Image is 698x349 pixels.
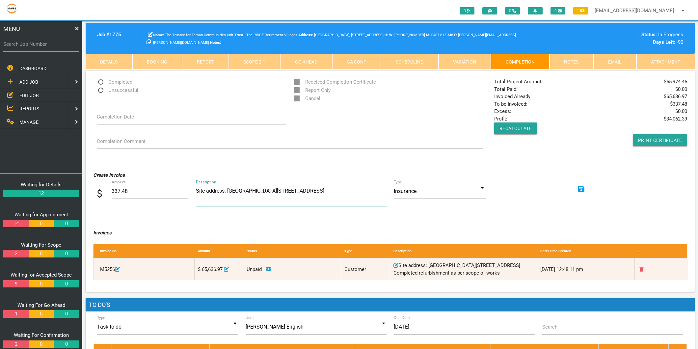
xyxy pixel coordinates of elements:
span: Completed [97,78,132,86]
span: MENU [3,24,20,33]
span: Unsuccessful [97,86,138,94]
a: 0 [54,220,79,228]
div: ... [635,244,684,258]
a: Report [182,54,229,69]
span: 1 [573,7,588,14]
a: Click here copy customer information. [147,39,151,45]
h1: To Do's [86,298,695,311]
a: Completion [491,54,550,69]
span: REPORTS [19,106,39,111]
div: Site address: [GEOGRAPHIC_DATA][STREET_ADDRESS] Completed refurbishment as per scope of works [390,258,537,280]
a: Waiting For Confirmation [14,332,69,338]
span: EDIT JOB [19,93,39,98]
div: Invoice No. [97,244,195,258]
span: [PERSON_NAME][EMAIL_ADDRESS][PERSON_NAME][DOMAIN_NAME] [153,33,516,45]
b: E: [454,33,457,37]
div: Type [341,244,390,258]
span: [GEOGRAPHIC_DATA], [STREET_ADDRESS] [298,33,384,37]
a: 0 [29,250,54,257]
span: The Trustee for Teman Communities Unit Trust - The RIDGE Retirement Villages [153,33,297,37]
a: 0 [54,250,79,257]
span: [PHONE_NUMBER] [389,33,425,37]
a: 0 [54,280,79,288]
i: Invoices [93,230,112,236]
a: Click to Save. [578,184,585,195]
a: Email [593,54,636,69]
span: Received Completion Certificate [294,78,376,86]
label: Search Job Number [3,40,79,48]
span: DASHBOARD [19,66,46,71]
span: 0 [460,7,474,14]
img: s3file [7,3,17,14]
span: $ 337.48 [670,100,687,108]
label: Amount [112,179,173,185]
i: Create Invoice [93,172,125,178]
b: Days Left: [653,39,675,45]
span: 0 [505,7,520,14]
div: In Progress -90 [542,31,683,46]
a: 0 [29,220,54,228]
span: $ 34,062.39 [664,115,687,123]
label: Description [196,179,216,185]
a: Scope 2-1 [229,54,281,69]
a: Waiting For Go Ahead [17,302,65,308]
span: 0 [550,7,565,14]
a: Click to pay invoice [266,266,271,272]
a: Details [86,54,132,69]
span: $ 0.00 [675,108,687,115]
div: [DATE] 12:48:11 pm [537,258,635,280]
a: 0 [29,280,54,288]
a: 0 [54,340,79,348]
div: Customer [341,258,390,280]
a: 9 [3,280,28,288]
b: H: [385,33,388,37]
a: GA Conf [332,54,381,69]
span: 0407 812 348 [426,33,453,37]
a: 2 [3,340,28,348]
b: Status: [641,32,657,38]
div: Date/Time Created [537,244,635,258]
label: Due Date [394,315,410,321]
span: $ 0.00 [675,86,687,93]
div: Description [390,244,537,258]
div: Total Project Amount: Total Paid: Invoiced Already: To be Invoiced: Excess: Profit: [491,78,691,146]
a: 0 [29,310,54,318]
label: User [246,315,254,321]
span: ADD JOB [19,79,38,85]
a: Variation [439,54,491,69]
a: 2 [3,250,28,257]
b: Job # 1775 [97,32,121,38]
label: Type [394,179,402,185]
a: 0 [54,310,79,318]
span: $ 65,636.97 [664,93,687,100]
b: Name: [153,33,164,37]
b: Address: [298,33,313,37]
b: M: [426,33,430,37]
a: Waiting for Accepted Scope [11,272,72,278]
div: M5256 [97,258,195,280]
label: Completion Date [97,113,134,121]
a: 14 [3,220,28,228]
span: Report Only [294,86,331,94]
a: Notes [550,54,594,69]
a: Booking [132,54,182,69]
div: Status [243,244,341,258]
span: MANAGE [19,120,39,125]
span: Cancel [294,94,320,103]
a: Go Ahead [280,54,332,69]
b: W: [389,33,393,37]
button: Recalculate [494,122,537,134]
a: Print Certificate [633,134,687,146]
a: Waiting for Appointment [14,212,68,218]
a: 1 [3,310,28,318]
label: Completion Comment [97,138,146,145]
label: Search [542,323,557,331]
a: 12 [3,190,79,197]
a: Waiting For Scope [21,242,61,248]
a: 0 [29,340,54,348]
label: Type [97,315,105,321]
div: $ 65,636.97 [195,258,244,280]
div: Amount [195,244,244,258]
a: Attachment [636,54,695,69]
span: Unpaid [247,266,262,272]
